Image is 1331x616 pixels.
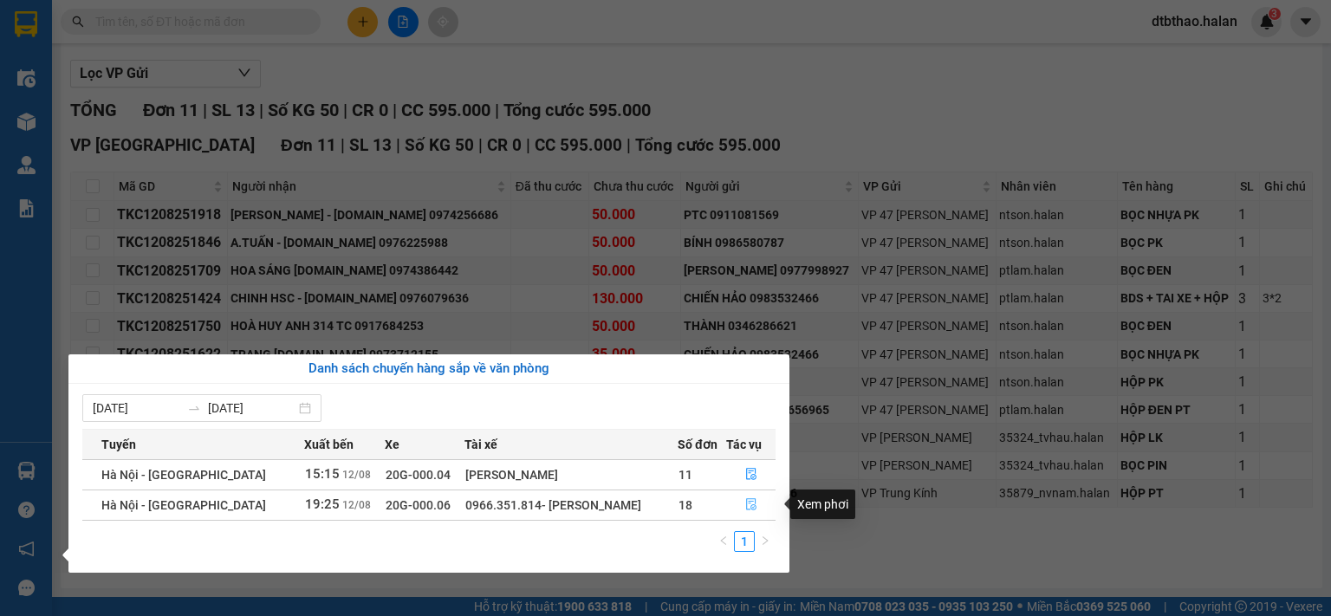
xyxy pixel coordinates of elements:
div: [PERSON_NAME] [465,465,677,484]
span: 11 [678,468,692,482]
div: Xem phơi [790,490,855,519]
span: 20G-000.06 [386,498,451,512]
span: 15:15 [305,466,340,482]
span: file-done [745,498,757,512]
li: Previous Page [713,531,734,552]
input: Đến ngày [208,399,295,418]
a: 1 [735,532,754,551]
span: 12/08 [342,469,371,481]
li: Next Page [755,531,776,552]
span: Tuyến [101,435,136,454]
span: Hà Nội - [GEOGRAPHIC_DATA] [101,468,266,482]
li: 1 [734,531,755,552]
span: Số đơn [678,435,717,454]
span: right [760,535,770,546]
input: Từ ngày [93,399,180,418]
span: Xuất bến [304,435,354,454]
button: left [713,531,734,552]
span: Xe [385,435,399,454]
span: Hà Nội - [GEOGRAPHIC_DATA] [101,498,266,512]
span: 12/08 [342,499,371,511]
button: file-done [727,461,776,489]
span: Tác vụ [726,435,762,454]
span: 18 [678,498,692,512]
span: Tài xế [464,435,497,454]
button: file-done [727,491,776,519]
span: 19:25 [305,496,340,512]
div: Danh sách chuyến hàng sắp về văn phòng [82,359,776,379]
div: 0966.351.814- [PERSON_NAME] [465,496,677,515]
span: left [718,535,729,546]
span: to [187,401,201,415]
span: file-done [745,468,757,482]
button: right [755,531,776,552]
span: swap-right [187,401,201,415]
span: 20G-000.04 [386,468,451,482]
